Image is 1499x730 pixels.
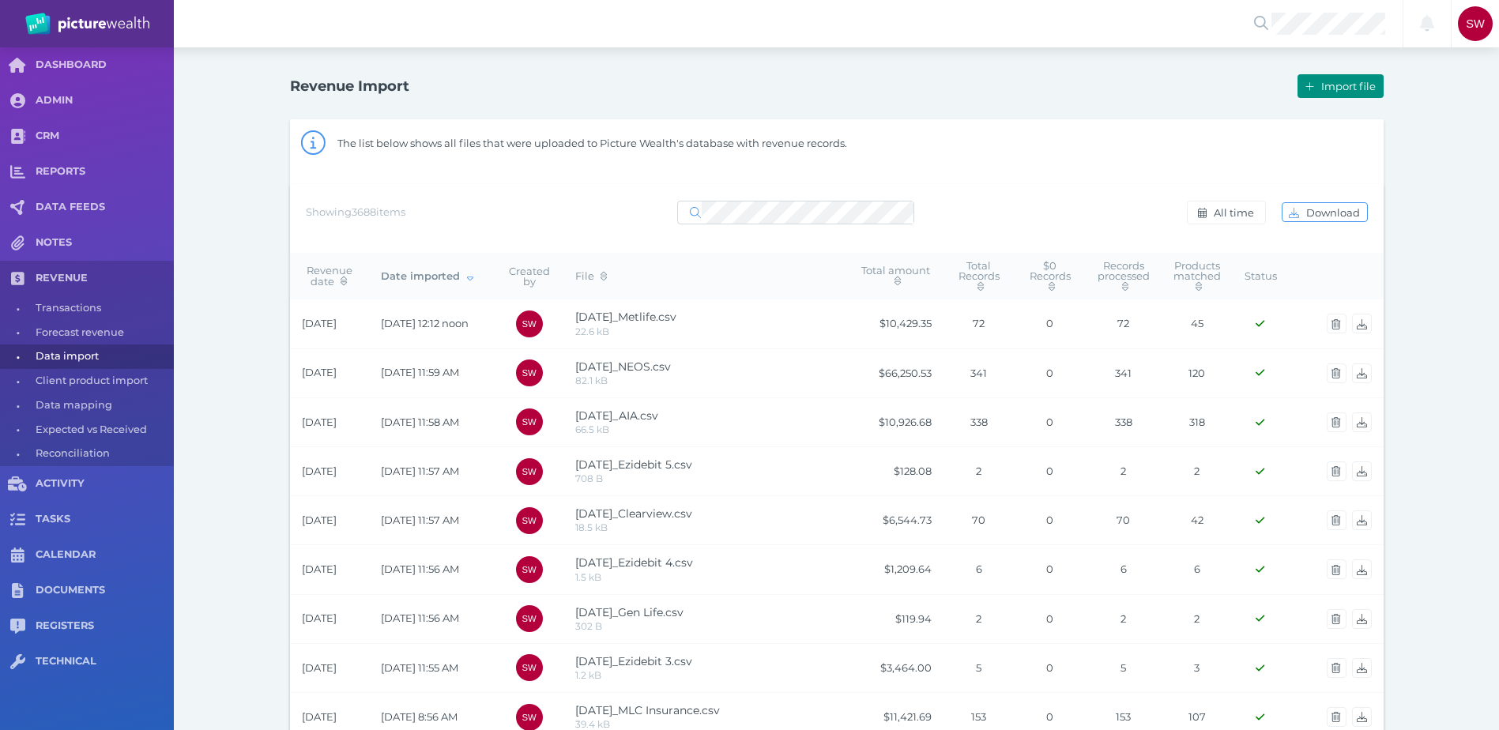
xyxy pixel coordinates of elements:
span: DASHBOARD [36,58,174,72]
span: SW [522,417,536,427]
button: Delete import [1327,707,1346,727]
span: [DATE]_Ezidebit 4.csv [575,555,693,570]
span: Total amount [861,264,930,287]
span: Data import [36,344,168,369]
td: 338 [943,397,1015,446]
span: Download [1303,206,1367,219]
div: Scott Whiting [516,408,543,435]
span: NOTES [36,236,174,250]
span: [DATE] [302,611,337,624]
span: [DATE] 11:57 AM [381,465,459,477]
span: [DATE] 8:56 AM [381,710,458,723]
button: Download import [1352,510,1372,530]
button: Download import [1352,314,1372,333]
span: SW [522,368,536,378]
div: Scott Whiting [1458,6,1493,41]
td: 3 [1162,643,1233,692]
span: [DATE] [302,514,337,526]
span: Records processed [1098,259,1150,292]
td: 45 [1162,299,1233,348]
td: 72 [1086,299,1162,348]
td: 341 [943,348,1015,397]
td: 0 [1015,397,1086,446]
span: The list below shows all files that were uploaded to Picture Wealth's database with revenue records. [337,137,847,149]
span: Products matched [1173,259,1221,292]
td: 2 [1086,594,1162,643]
div: Scott Whiting [516,310,543,337]
div: Scott Whiting [516,605,543,632]
span: 708 B [575,472,603,484]
h1: Revenue Import [290,77,409,95]
div: Scott Whiting [516,507,543,534]
button: Download [1282,202,1368,222]
span: REPORTS [36,165,174,179]
button: Delete import [1327,609,1346,629]
td: 0 [1015,299,1086,348]
button: Download import [1352,658,1372,678]
button: Download import [1352,412,1372,432]
td: 70 [1086,496,1162,545]
span: REVENUE [36,272,174,285]
span: REGISTERS [36,619,174,633]
td: 0 [1015,496,1086,545]
span: [DATE] 11:59 AM [381,366,459,378]
span: [DATE] 11:57 AM [381,514,459,526]
button: Delete import [1327,559,1346,579]
span: [DATE]_Ezidebit 3.csv [575,654,692,668]
span: [DATE] [302,366,337,378]
span: ADMIN [36,94,174,107]
span: [DATE] 11:56 AM [381,611,459,624]
div: Scott Whiting [516,458,543,485]
button: Delete import [1327,412,1346,432]
td: 72 [943,299,1015,348]
span: Forecast revenue [36,321,168,345]
td: 0 [1015,348,1086,397]
span: CALENDAR [36,548,174,562]
span: 1.2 kB [575,669,601,681]
span: Revenue date [307,264,352,287]
td: 0 [1015,446,1086,495]
span: [DATE] 11:58 AM [381,416,459,428]
span: SW [522,614,536,623]
td: $66,250.53 [849,348,943,397]
span: Total Records [959,259,1000,292]
button: Download import [1352,363,1372,383]
span: TECHNICAL [36,655,174,668]
td: 0 [1015,545,1086,594]
span: SW [522,565,536,574]
td: 5 [943,643,1015,692]
span: All time [1211,206,1261,219]
span: CRM [36,130,174,143]
span: [DATE]_AIA.csv [575,408,658,423]
div: Scott Whiting [516,359,543,386]
span: Data mapping [36,393,168,418]
button: Delete import [1327,314,1346,333]
span: ACTIVITY [36,477,174,491]
span: [DATE] [302,661,337,674]
button: Delete import [1327,510,1346,530]
span: DOCUMENTS [36,584,174,597]
span: Client product import [36,369,168,393]
span: SW [522,319,536,329]
span: [DATE] 11:55 AM [381,661,458,674]
td: 2 [1162,594,1233,643]
span: SW [522,713,536,722]
td: 120 [1162,348,1233,397]
span: SW [522,516,536,525]
td: 2 [1086,446,1162,495]
span: [DATE] [302,317,337,329]
span: [DATE]_MLC Insurance.csv [575,703,720,717]
span: [DATE] [302,416,337,428]
div: Scott Whiting [516,556,543,583]
td: 338 [1086,397,1162,446]
span: Import file [1318,80,1383,92]
td: 6 [943,545,1015,594]
td: $128.08 [849,446,943,495]
button: Import file [1298,74,1383,98]
button: Download import [1352,609,1372,629]
td: 0 [1015,643,1086,692]
span: Date imported [381,269,473,282]
td: 2 [1162,446,1233,495]
img: PW [25,13,149,35]
span: 22.6 kB [575,325,609,337]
